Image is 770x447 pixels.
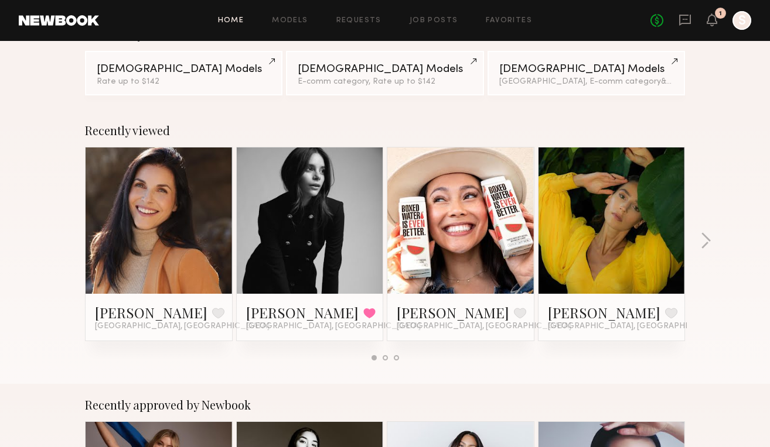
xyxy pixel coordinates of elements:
[95,322,270,331] span: [GEOGRAPHIC_DATA], [GEOGRAPHIC_DATA]
[85,27,685,42] div: Continue your search
[298,64,472,75] div: [DEMOGRAPHIC_DATA] Models
[548,322,723,331] span: [GEOGRAPHIC_DATA], [GEOGRAPHIC_DATA]
[732,11,751,30] a: S
[298,78,472,86] div: E-comm category, Rate up to $142
[272,17,308,25] a: Models
[661,78,711,85] span: & 1 other filter
[499,78,673,86] div: [GEOGRAPHIC_DATA], E-comm category
[246,322,421,331] span: [GEOGRAPHIC_DATA], [GEOGRAPHIC_DATA]
[410,17,458,25] a: Job Posts
[719,11,722,17] div: 1
[97,78,271,86] div: Rate up to $142
[85,398,685,412] div: Recently approved by Newbook
[397,322,571,331] span: [GEOGRAPHIC_DATA], [GEOGRAPHIC_DATA]
[286,51,483,95] a: [DEMOGRAPHIC_DATA] ModelsE-comm category, Rate up to $142
[85,123,685,137] div: Recently viewed
[548,303,660,322] a: [PERSON_NAME]
[85,51,282,95] a: [DEMOGRAPHIC_DATA] ModelsRate up to $142
[97,64,271,75] div: [DEMOGRAPHIC_DATA] Models
[499,64,673,75] div: [DEMOGRAPHIC_DATA] Models
[218,17,244,25] a: Home
[486,17,532,25] a: Favorites
[246,303,359,322] a: [PERSON_NAME]
[397,303,509,322] a: [PERSON_NAME]
[336,17,381,25] a: Requests
[95,303,207,322] a: [PERSON_NAME]
[488,51,685,95] a: [DEMOGRAPHIC_DATA] Models[GEOGRAPHIC_DATA], E-comm category&1other filter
